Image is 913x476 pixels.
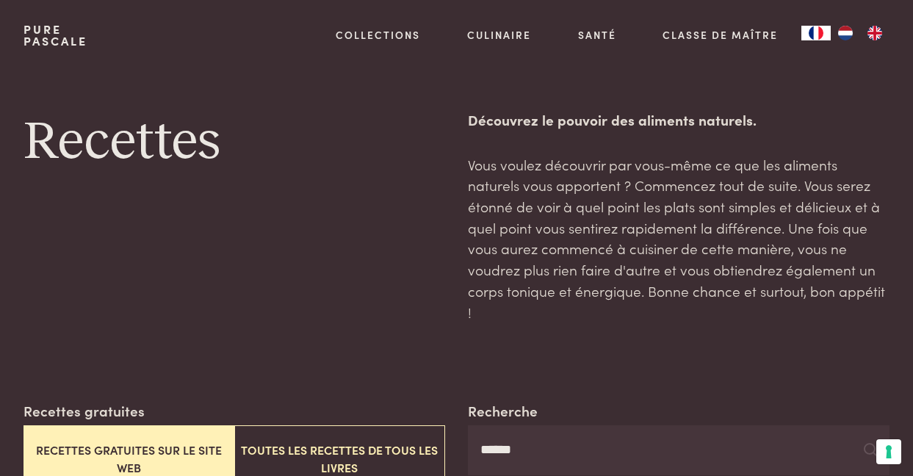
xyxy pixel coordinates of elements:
a: Classe de maître [663,27,778,43]
a: FR [801,26,831,40]
label: Recettes gratuites [24,400,145,422]
h1: Recettes [24,109,445,176]
a: PurePascale [24,24,87,47]
div: Language [801,26,831,40]
a: NL [831,26,860,40]
a: Culinaire [467,27,531,43]
aside: Language selected: Français [801,26,889,40]
a: Santé [578,27,616,43]
button: Vos préférences en matière de consentement pour les technologies de suivi [876,439,901,464]
a: Collections [336,27,420,43]
ul: Language list [831,26,889,40]
p: Vous voulez découvrir par vous-même ce que les aliments naturels vous apportent ? Commencez tout ... [468,154,889,323]
a: EN [860,26,889,40]
strong: Découvrez le pouvoir des aliments naturels. [468,109,757,129]
label: Recherche [468,400,538,422]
